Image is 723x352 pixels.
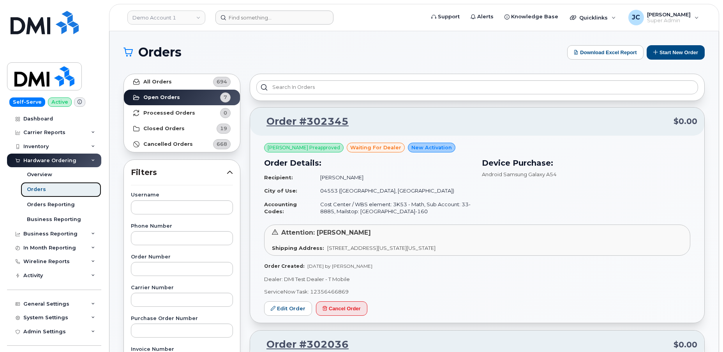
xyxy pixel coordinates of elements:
label: Phone Number [131,224,233,229]
span: Android Samsung Galaxy A54 [482,171,557,177]
span: [STREET_ADDRESS][US_STATE][US_STATE] [327,245,436,251]
span: Attention: [PERSON_NAME] [281,229,371,236]
strong: Recipient: [264,174,293,180]
strong: Open Orders [143,94,180,101]
span: [DATE] by [PERSON_NAME] [307,263,372,269]
button: Download Excel Report [567,45,644,60]
strong: Shipping Address: [272,245,324,251]
span: 7 [224,94,227,101]
span: [PERSON_NAME] Preapproved [268,144,340,151]
a: All Orders694 [124,74,240,90]
a: Open Orders7 [124,90,240,105]
a: Order #302036 [257,338,349,352]
span: 668 [217,140,227,148]
label: Order Number [131,255,233,260]
button: Cancel Order [316,301,367,316]
strong: Order Created: [264,263,304,269]
span: New Activation [411,144,452,151]
span: Filters [131,167,227,178]
a: Order #302345 [257,115,349,129]
strong: Cancelled Orders [143,141,193,147]
label: Purchase Order Number [131,316,233,321]
span: $0.00 [674,116,697,127]
td: 04553 ([GEOGRAPHIC_DATA], [GEOGRAPHIC_DATA]) [313,184,473,198]
p: Dealer: DMI Test Dealer - T Mobile [264,276,690,283]
a: Processed Orders0 [124,105,240,121]
td: Cost Center / WBS element: 3K53 - Math, Sub Account: 33-8885, Mailstop: [GEOGRAPHIC_DATA]-160 [313,198,473,218]
p: ServiceNow Task: 12356466869 [264,288,690,295]
span: waiting for dealer [350,144,401,151]
strong: All Orders [143,79,172,85]
label: Invoice Number [131,347,233,352]
td: [PERSON_NAME] [313,171,473,184]
h3: Order Details: [264,157,473,169]
a: Edit Order [264,301,312,316]
a: Closed Orders19 [124,121,240,136]
span: 19 [220,125,227,132]
label: Carrier Number [131,285,233,290]
span: Orders [138,46,182,58]
h3: Device Purchase: [482,157,690,169]
span: 0 [224,109,227,117]
span: $0.00 [674,339,697,350]
strong: Closed Orders [143,126,185,132]
strong: City of Use: [264,187,297,194]
strong: Processed Orders [143,110,195,116]
button: Start New Order [647,45,705,60]
label: Username [131,193,233,198]
a: Cancelled Orders668 [124,136,240,152]
span: 694 [217,78,227,85]
input: Search in orders [256,80,698,94]
strong: Accounting Codes: [264,201,297,215]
